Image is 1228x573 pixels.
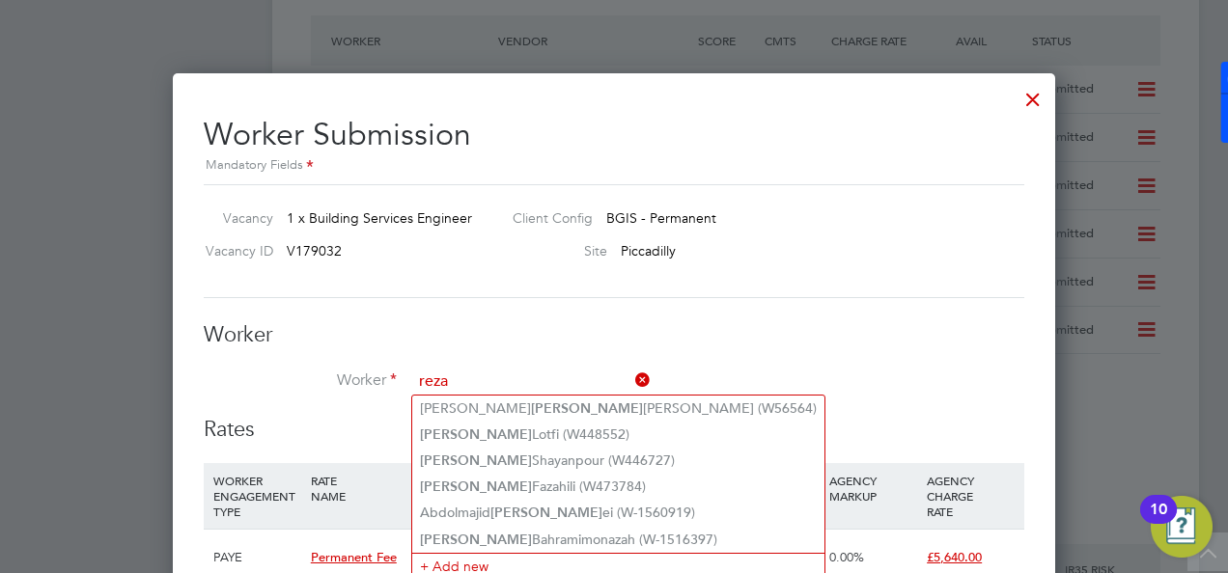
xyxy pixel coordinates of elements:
h2: Worker Submission [204,100,1024,177]
span: V179032 [287,242,342,259]
b: [PERSON_NAME] [490,505,602,521]
button: Open Resource Center, 10 new notifications [1151,496,1213,558]
div: Mandatory Fields [204,155,1024,177]
span: Permanent Fee [311,549,397,565]
div: AGENCY MARKUP [824,463,922,513]
span: 0.00% [829,549,864,565]
h3: Rates [204,416,1024,444]
label: Worker [204,370,397,391]
li: [PERSON_NAME] [PERSON_NAME] (W56564) [412,396,824,422]
input: Search for... [412,368,651,396]
b: [PERSON_NAME] [420,478,532,495]
label: Client Config [497,209,593,227]
b: [PERSON_NAME] [420,426,532,443]
li: Lotfi (W448552) [412,422,824,448]
li: Fazahili (W473784) [412,474,824,500]
div: RATE NAME [306,463,435,513]
span: £5,640.00 [927,549,982,565]
div: AGENCY CHARGE RATE [922,463,1019,529]
li: Shayanpour (W446727) [412,448,824,474]
label: Vacancy [196,209,273,227]
li: Bahramimonazah (W-1516397) [412,527,824,553]
li: Abdolmajid ei (W-1560919) [412,500,824,526]
div: 10 [1150,509,1167,534]
span: 1 x Building Services Engineer [287,209,472,227]
b: [PERSON_NAME] [531,400,643,417]
label: Vacancy ID [196,242,273,259]
div: WORKER ENGAGEMENT TYPE [209,463,306,529]
h3: Worker [204,321,1024,349]
span: BGIS - Permanent [606,209,716,227]
label: Site [497,242,607,259]
b: [PERSON_NAME] [420,532,532,548]
b: [PERSON_NAME] [420,452,532,469]
span: Piccadilly [621,242,676,259]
